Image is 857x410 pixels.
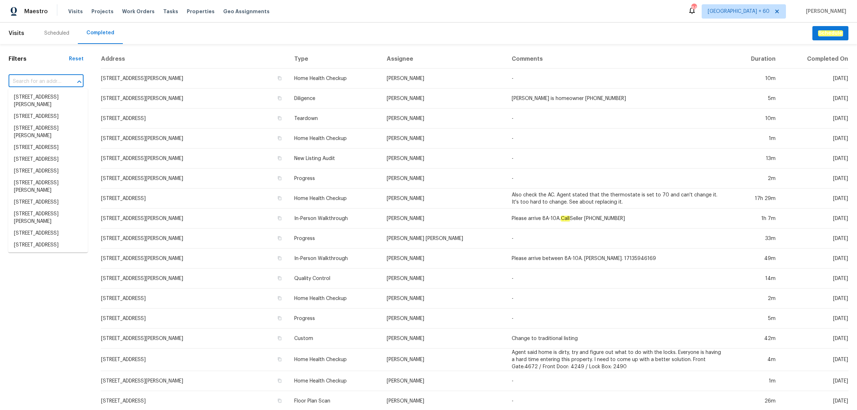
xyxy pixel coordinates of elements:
td: [DATE] [781,249,848,269]
li: [STREET_ADDRESS] [8,142,88,154]
td: - [506,109,730,129]
td: 10m [730,109,782,129]
td: 33m [730,229,782,249]
th: Type [289,50,381,69]
td: [STREET_ADDRESS][PERSON_NAME] [101,371,289,391]
td: 5m [730,89,782,109]
td: 10m [730,69,782,89]
button: Copy Address [276,215,283,221]
li: [STREET_ADDRESS] [8,165,88,177]
td: [PERSON_NAME] [381,169,506,189]
td: [PERSON_NAME] [PERSON_NAME] [381,229,506,249]
td: [STREET_ADDRESS] [101,349,289,371]
td: [PERSON_NAME] [381,89,506,109]
td: 1m [730,129,782,149]
td: Home Health Checkup [289,371,381,391]
td: Home Health Checkup [289,349,381,371]
td: Agent said home is dirty, try and figure out what to do with the locks. Everyone is having a hard... [506,349,730,371]
span: Tasks [163,9,178,14]
td: [PERSON_NAME] [381,189,506,209]
li: [STREET_ADDRESS] [8,154,88,165]
td: [DATE] [781,289,848,309]
em: Schedule [818,30,843,36]
button: Copy Address [276,115,283,121]
td: Home Health Checkup [289,129,381,149]
div: Reset [69,55,84,62]
button: Schedule [812,26,848,41]
span: [GEOGRAPHIC_DATA] + 60 [708,8,770,15]
td: [PERSON_NAME] [381,309,506,329]
td: [PERSON_NAME] [381,69,506,89]
td: [STREET_ADDRESS][PERSON_NAME] [101,89,289,109]
td: [DATE] [781,109,848,129]
td: Progress [289,169,381,189]
button: Copy Address [276,155,283,161]
td: [DATE] [781,129,848,149]
span: Work Orders [122,8,155,15]
td: [DATE] [781,149,848,169]
td: [DATE] [781,69,848,89]
th: Duration [730,50,782,69]
td: 14m [730,269,782,289]
td: - [506,69,730,89]
td: 4m [730,349,782,371]
th: Completed On [781,50,848,69]
td: - [506,169,730,189]
td: [STREET_ADDRESS] [101,109,289,129]
span: [PERSON_NAME] [803,8,846,15]
td: [DATE] [781,371,848,391]
button: Copy Address [276,75,283,81]
div: Scheduled [44,30,69,37]
td: [STREET_ADDRESS][PERSON_NAME] [101,329,289,349]
td: [DATE] [781,169,848,189]
li: [STREET_ADDRESS] [8,196,88,208]
td: [STREET_ADDRESS][PERSON_NAME] [101,269,289,289]
button: Close [74,77,84,87]
td: Diligence [289,89,381,109]
button: Copy Address [276,275,283,281]
button: Copy Address [276,397,283,404]
td: Progress [289,309,381,329]
button: Copy Address [276,255,283,261]
td: [PERSON_NAME] [381,371,506,391]
button: Copy Address [276,95,283,101]
td: [DATE] [781,189,848,209]
td: [DATE] [781,269,848,289]
td: Please arrive 8A-10A. Seller [PHONE_NUMBER] [506,209,730,229]
button: Copy Address [276,377,283,384]
td: [STREET_ADDRESS][PERSON_NAME] [101,169,289,189]
li: [STREET_ADDRESS] [8,227,88,239]
span: Maestro [24,8,48,15]
td: [PERSON_NAME] [381,129,506,149]
td: - [506,289,730,309]
td: In-Person Walkthrough [289,249,381,269]
td: [PERSON_NAME] [381,349,506,371]
td: - [506,149,730,169]
td: [STREET_ADDRESS] [101,309,289,329]
td: [PERSON_NAME] [381,209,506,229]
th: Address [101,50,289,69]
td: [PERSON_NAME] [381,249,506,269]
td: - [506,229,730,249]
td: [DATE] [781,309,848,329]
div: 848 [691,4,696,11]
td: - [506,129,730,149]
td: [STREET_ADDRESS][PERSON_NAME] [101,149,289,169]
td: 2m [730,169,782,189]
h1: Filters [9,55,69,62]
td: Home Health Checkup [289,289,381,309]
td: Quality Control [289,269,381,289]
td: [STREET_ADDRESS][PERSON_NAME] [101,129,289,149]
td: [PERSON_NAME] is homeowner [PHONE_NUMBER] [506,89,730,109]
td: Progress [289,229,381,249]
button: Copy Address [276,356,283,362]
th: Comments [506,50,730,69]
td: [PERSON_NAME] [381,109,506,129]
td: - [506,371,730,391]
td: Custom [289,329,381,349]
td: 1h 7m [730,209,782,229]
td: [STREET_ADDRESS] [101,189,289,209]
td: [STREET_ADDRESS][PERSON_NAME] [101,249,289,269]
td: New Listing Audit [289,149,381,169]
button: Copy Address [276,235,283,241]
